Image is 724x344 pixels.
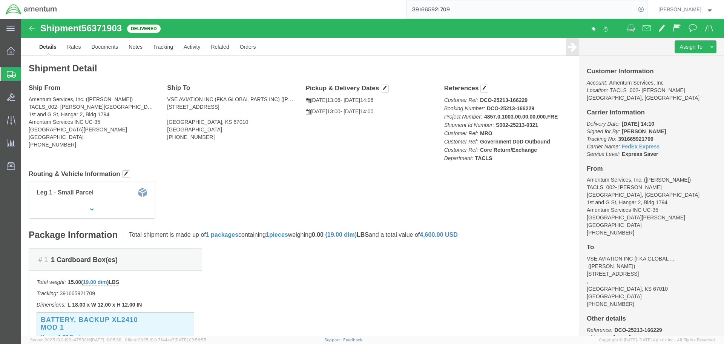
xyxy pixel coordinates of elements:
a: Support [324,338,343,342]
span: [DATE] 09:58:55 [175,338,206,342]
span: [DATE] 10:05:38 [91,338,121,342]
input: Search for shipment number, reference number [406,0,636,19]
span: Hector Lopez [658,5,701,14]
iframe: FS Legacy Container [21,19,724,336]
span: Copyright © [DATE]-[DATE] Agistix Inc., All Rights Reserved [599,337,715,343]
a: Feedback [343,338,362,342]
span: Client: 2025.19.0-7f44ea7 [125,338,206,342]
span: Server: 2025.19.0-192a4753216 [30,338,121,342]
button: [PERSON_NAME] [658,5,714,14]
img: logo [5,4,57,15]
